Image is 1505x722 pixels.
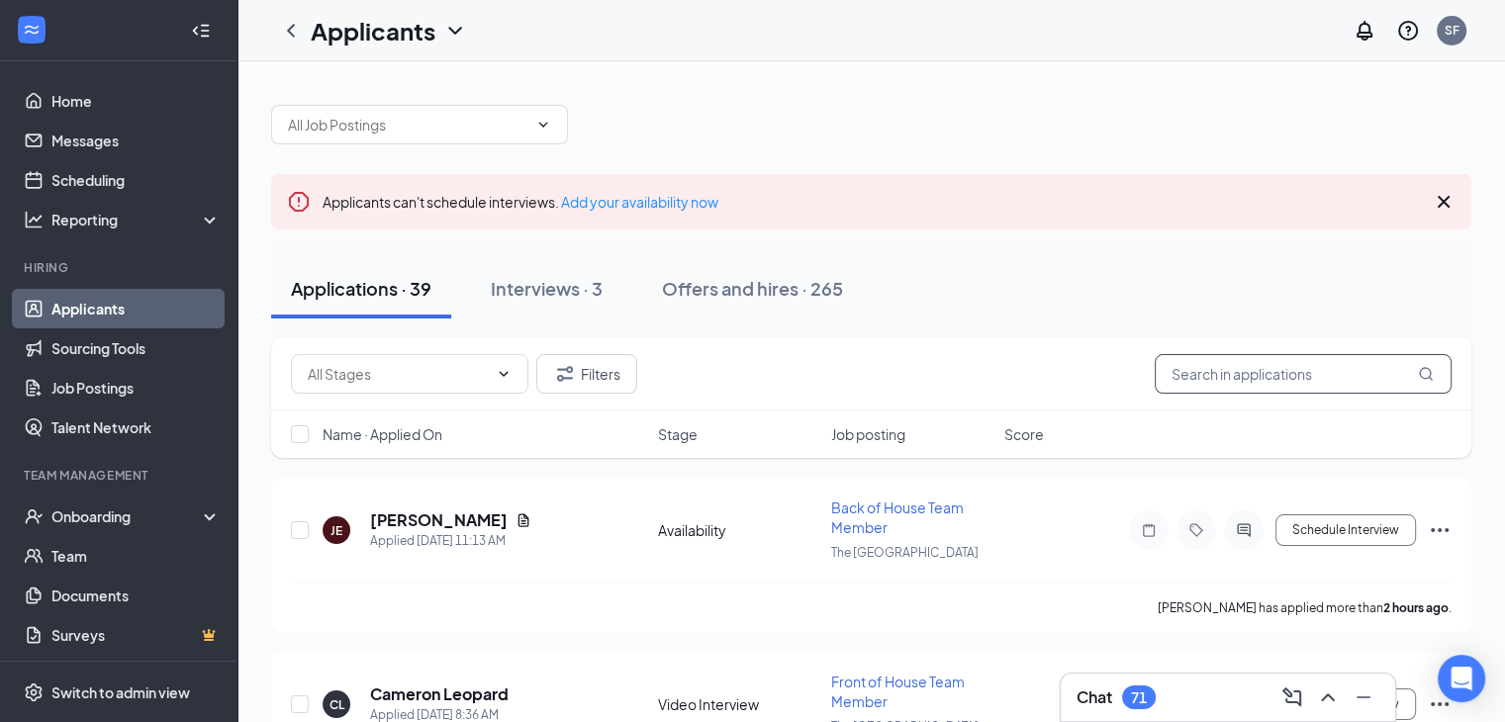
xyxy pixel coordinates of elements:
[561,193,718,211] a: Add your availability now
[1276,681,1308,713] button: ComposeMessage
[330,522,342,539] div: JE
[1428,692,1452,716] svg: Ellipses
[1155,354,1452,394] input: Search in applications
[51,536,221,576] a: Team
[658,424,698,444] span: Stage
[1352,685,1375,709] svg: Minimize
[51,328,221,368] a: Sourcing Tools
[1077,686,1112,708] h3: Chat
[323,193,718,211] span: Applicants can't schedule interviews.
[1184,522,1208,538] svg: Tag
[536,354,637,394] button: Filter Filters
[279,19,303,43] svg: ChevronLeft
[370,683,509,705] h5: Cameron Leopard
[1232,522,1256,538] svg: ActiveChat
[831,545,979,560] span: The [GEOGRAPHIC_DATA]
[553,362,577,386] svg: Filter
[1396,19,1420,43] svg: QuestionInfo
[516,512,531,528] svg: Document
[24,506,44,526] svg: UserCheck
[51,160,221,200] a: Scheduling
[1280,685,1304,709] svg: ComposeMessage
[1004,424,1044,444] span: Score
[370,531,531,551] div: Applied [DATE] 11:13 AM
[1428,518,1452,542] svg: Ellipses
[51,407,221,447] a: Talent Network
[443,19,467,43] svg: ChevronDown
[370,509,508,531] h5: [PERSON_NAME]
[191,21,211,41] svg: Collapse
[51,210,222,229] div: Reporting
[22,20,42,40] svg: WorkstreamLogo
[658,694,819,714] div: Video Interview
[1348,681,1379,713] button: Minimize
[1131,689,1147,706] div: 71
[831,498,964,536] span: Back of House Team Member
[51,289,221,328] a: Applicants
[51,81,221,121] a: Home
[658,520,819,540] div: Availability
[1432,190,1456,214] svg: Cross
[1316,685,1340,709] svg: ChevronUp
[308,363,488,385] input: All Stages
[1275,514,1416,546] button: Schedule Interview
[24,682,44,702] svg: Settings
[311,14,435,47] h1: Applicants
[24,210,44,229] svg: Analysis
[24,467,217,484] div: Team Management
[496,366,512,382] svg: ChevronDown
[1383,600,1449,615] b: 2 hours ago
[1445,22,1459,39] div: SF
[1158,599,1452,616] p: [PERSON_NAME] has applied more than .
[51,682,190,702] div: Switch to admin view
[1438,655,1485,702] div: Open Intercom Messenger
[24,259,217,276] div: Hiring
[291,276,431,301] div: Applications · 39
[287,190,311,214] svg: Error
[1137,522,1161,538] svg: Note
[288,114,527,135] input: All Job Postings
[329,696,344,713] div: CL
[535,117,551,133] svg: ChevronDown
[51,368,221,407] a: Job Postings
[662,276,843,301] div: Offers and hires · 265
[323,424,442,444] span: Name · Applied On
[831,673,965,710] span: Front of House Team Member
[51,615,221,655] a: SurveysCrown
[1312,681,1344,713] button: ChevronUp
[51,121,221,160] a: Messages
[491,276,603,301] div: Interviews · 3
[51,506,204,526] div: Onboarding
[831,424,905,444] span: Job posting
[51,576,221,615] a: Documents
[1353,19,1376,43] svg: Notifications
[1418,366,1434,382] svg: MagnifyingGlass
